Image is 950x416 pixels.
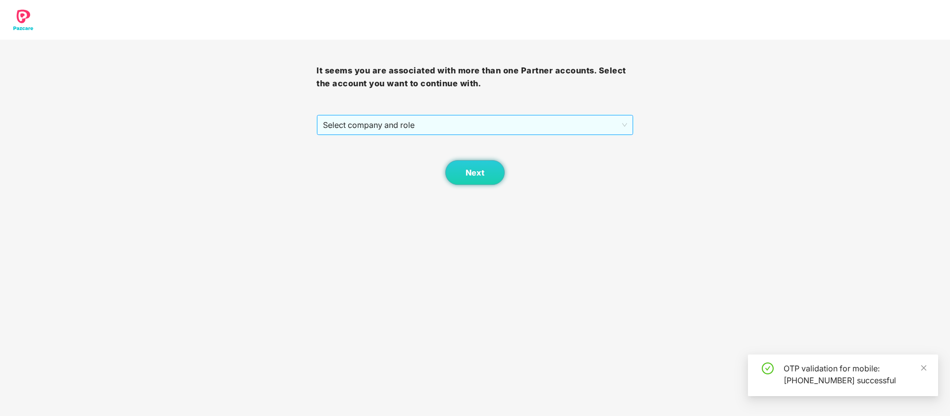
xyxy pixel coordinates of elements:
h3: It seems you are associated with more than one Partner accounts. Select the account you want to c... [317,64,633,90]
div: OTP validation for mobile: [PHONE_NUMBER] successful [784,362,926,386]
button: Next [445,160,505,185]
span: Next [466,168,484,178]
span: Select company and role [323,116,627,134]
span: close [920,364,927,371]
span: check-circle [762,362,774,374]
